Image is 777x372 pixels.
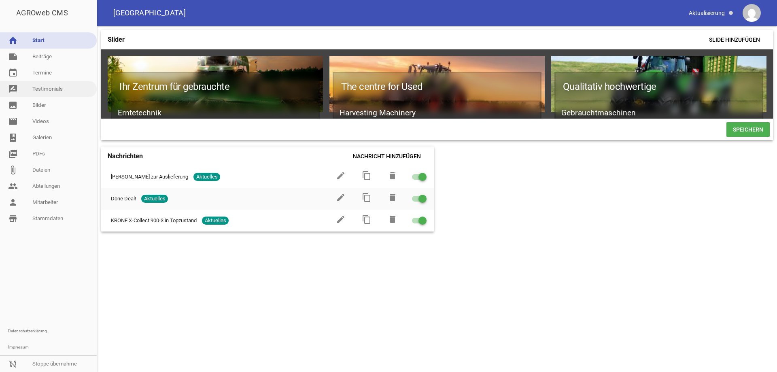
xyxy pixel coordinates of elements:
[193,173,220,181] span: Aktuelles
[703,32,766,47] span: Slide hinzufügen
[8,214,18,223] i: store_mall_directory
[111,101,320,125] h2: Erntetechnik
[8,149,18,159] i: picture_as_pdf
[554,101,763,125] h2: Gebrauchtmaschinen
[336,171,346,181] i: edit
[336,198,346,204] a: edit
[111,72,320,101] h1: Ihr Zentrum für gebrauchte
[8,52,18,62] i: note
[336,215,346,224] i: edit
[8,68,18,78] i: event
[108,150,143,163] h4: Nachrichten
[336,193,346,202] i: edit
[336,176,346,182] a: edit
[8,198,18,207] i: person
[8,84,18,94] i: rate_review
[554,72,763,101] h1: Qualitativ hochwertige
[388,193,397,202] i: delete
[8,100,18,110] i: image
[362,215,372,224] i: content_copy
[336,219,346,225] a: edit
[111,195,136,203] span: Done Deal!
[108,33,125,46] h4: Slider
[8,359,18,369] i: sync_disabled
[362,171,372,181] i: content_copy
[346,149,427,164] span: Nachricht hinzufügen
[202,217,229,225] span: Aktuelles
[8,36,18,45] i: home
[8,133,18,142] i: photo_album
[111,217,197,225] span: KRONE X-Collect 900-3 in Topzustand
[333,72,541,101] h1: The centre for Used
[388,171,397,181] i: delete
[8,117,18,126] i: movie
[8,181,18,191] i: people
[388,215,397,224] i: delete
[111,173,188,181] span: [PERSON_NAME] zur Auslieferung
[141,195,168,203] span: Aktuelles
[113,9,186,17] span: [GEOGRAPHIC_DATA]
[726,122,770,137] span: Speichern
[8,165,18,175] i: attach_file
[362,193,372,202] i: content_copy
[333,101,541,125] h2: Harvesting Machinery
